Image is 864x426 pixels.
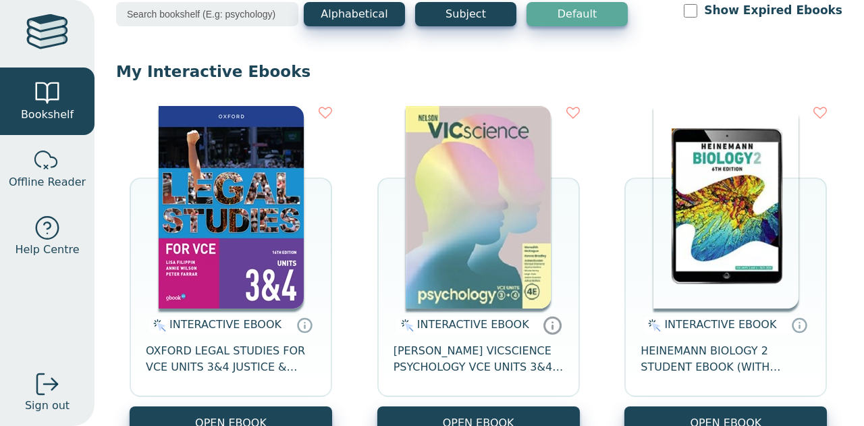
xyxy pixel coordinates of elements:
[664,318,776,331] span: INTERACTIVE EBOOK
[394,343,564,375] span: [PERSON_NAME] VICSCIENCE PSYCHOLOGY VCE UNITS 3&4 STUDENT EBOOK 4E
[25,398,70,414] span: Sign out
[644,317,661,334] img: interactive.svg
[116,2,298,26] input: Search bookshelf (E.g: psychology)
[304,2,405,26] button: Alphabetical
[159,106,304,309] img: be5b08ab-eb35-4519-9ec8-cbf0bb09014d.jpg
[149,317,166,334] img: interactive.svg
[169,318,281,331] span: INTERACTIVE EBOOK
[296,317,313,333] a: Interactive eBooks are accessed online via the publisher’s portal. They contain interactive resou...
[116,61,842,82] p: My Interactive Ebooks
[542,315,562,335] a: Interactive eBooks are accessed online via the publisher’s portal. They contain interactive resou...
[653,106,799,309] img: b622db9c-f888-ea11-a992-0272d098c78b.png
[21,107,74,123] span: Bookshelf
[641,343,811,375] span: HEINEMANN BIOLOGY 2 STUDENT EBOOK (WITH ONLINE ASSESSMENT) 16E
[146,343,316,375] span: OXFORD LEGAL STUDIES FOR VCE UNITS 3&4 JUSTICE & OUTCOMES STUDENT OBOOK + ASSESS 16E
[417,318,529,331] span: INTERACTIVE EBOOK
[397,317,414,334] img: interactive.svg
[526,2,628,26] button: Default
[15,242,79,258] span: Help Centre
[704,2,842,19] label: Show Expired Ebooks
[791,317,807,333] a: Interactive eBooks are accessed online via the publisher’s portal. They contain interactive resou...
[415,2,516,26] button: Subject
[406,106,551,309] img: a8712cec-841e-433a-be6b-9ea506f8c8d1.jfif
[9,174,86,190] span: Offline Reader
